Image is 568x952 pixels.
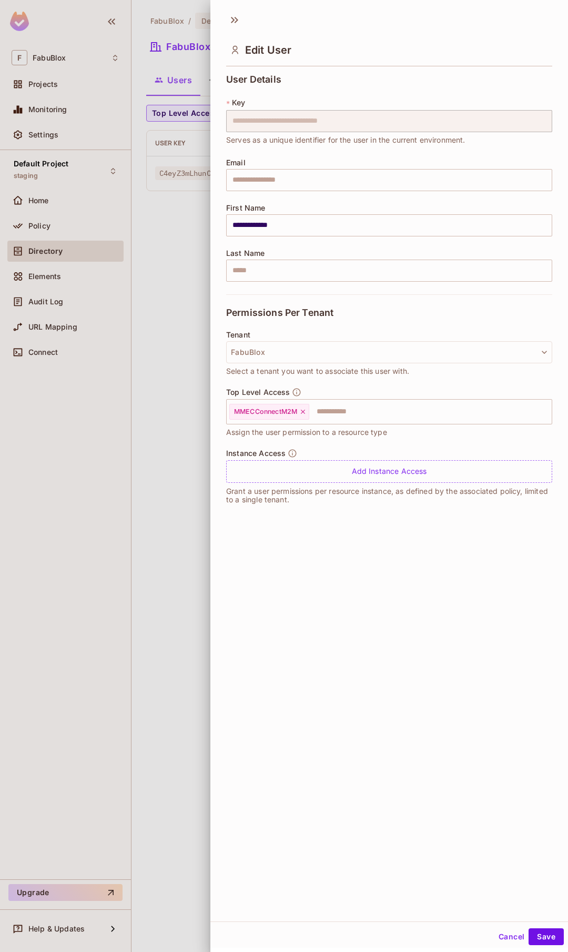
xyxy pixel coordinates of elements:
span: Email [226,158,246,167]
div: Add Instance Access [226,460,552,483]
span: Last Name [226,249,265,257]
span: First Name [226,204,266,212]
span: Instance Access [226,449,286,458]
span: User Details [226,74,281,85]
span: MMECConnectM2M [234,408,297,416]
button: Open [546,410,549,412]
button: Cancel [494,928,529,945]
span: Serves as a unique identifier for the user in the current environment. [226,134,465,146]
span: Key [232,98,245,107]
span: Permissions Per Tenant [226,308,333,318]
button: FabuBlox [226,341,552,363]
div: MMECConnectM2M [229,404,309,420]
span: Edit User [245,44,291,56]
span: Top Level Access [226,388,290,396]
span: Assign the user permission to a resource type [226,427,387,438]
p: Grant a user permissions per resource instance, as defined by the associated policy, limited to a... [226,487,552,504]
button: Save [529,928,564,945]
span: Tenant [226,331,250,339]
span: Select a tenant you want to associate this user with. [226,365,409,377]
